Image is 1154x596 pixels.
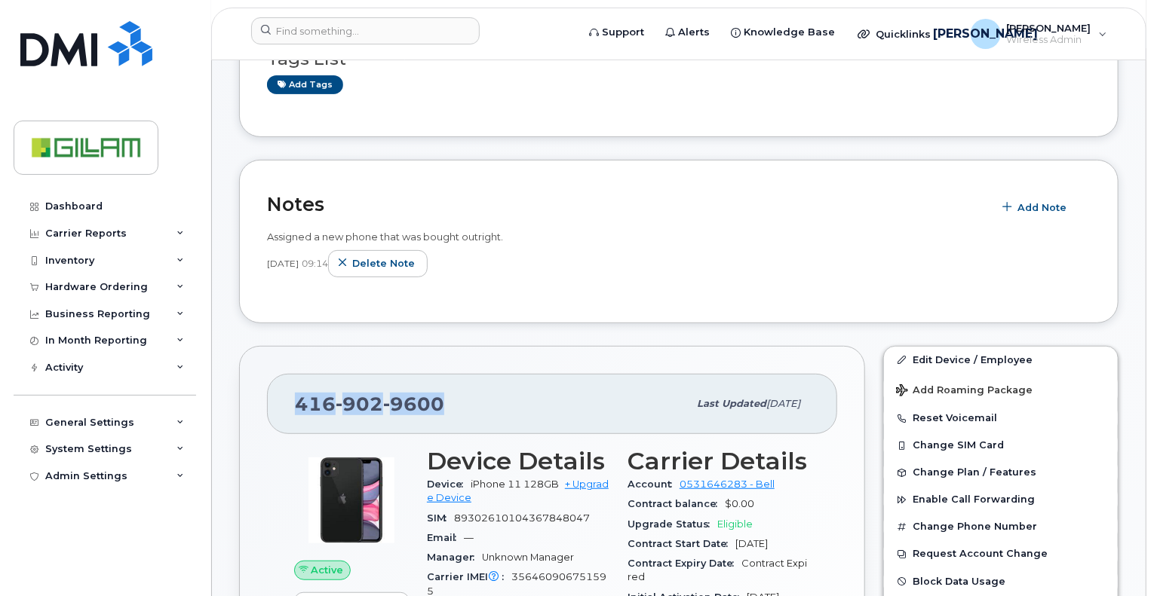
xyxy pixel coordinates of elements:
[884,513,1118,540] button: Change Phone Number
[884,405,1118,432] button: Reset Voicemail
[267,231,503,243] span: Assigned a new phone that was bought outright.
[697,398,766,409] span: Last updated
[267,257,299,270] span: [DATE]
[678,25,710,40] span: Alerts
[744,25,835,40] span: Knowledge Base
[336,393,383,415] span: 902
[884,568,1118,595] button: Block Data Usage
[267,50,1091,69] h3: Tags List
[720,17,846,47] a: Knowledge Base
[312,563,344,577] span: Active
[628,478,680,490] span: Account
[306,455,397,546] img: iPhone_11.jpg
[602,25,644,40] span: Support
[352,256,415,270] span: Delete note
[427,552,482,563] span: Manager
[884,540,1118,567] button: Request Account Change
[328,250,428,277] button: Delete note
[884,459,1118,486] button: Change Plan / Features
[267,193,986,215] h2: Notes
[628,558,741,569] span: Contract Expiry Date
[427,571,606,596] span: 356460906751595
[579,17,655,47] a: Support
[913,467,1036,478] span: Change Plan / Features
[993,194,1079,221] button: Add Note
[302,257,328,270] span: 09:14
[427,532,464,543] span: Email
[427,448,609,475] h3: Device Details
[913,494,1035,506] span: Enable Call Forwarding
[1007,34,1091,46] span: Wireless Admin
[427,512,454,524] span: SIM
[960,19,1118,49] div: Julie Oudit
[735,538,768,549] span: [DATE]
[471,478,559,490] span: iPhone 11 128GB
[766,398,800,409] span: [DATE]
[251,17,480,44] input: Find something...
[1007,22,1091,34] span: [PERSON_NAME]
[427,478,471,490] span: Device
[628,518,717,530] span: Upgrade Status
[454,512,590,524] span: 89302610104367848047
[482,552,574,563] span: Unknown Manager
[884,486,1118,513] button: Enable Call Forwarding
[383,393,444,415] span: 9600
[896,384,1033,399] span: Add Roaming Package
[717,518,753,530] span: Eligible
[267,75,343,94] a: Add tags
[680,478,775,490] a: 0531646283 - Bell
[725,498,754,509] span: $0.00
[1017,200,1067,215] span: Add Note
[876,28,931,40] span: Quicklinks
[884,432,1118,459] button: Change SIM Card
[884,374,1118,405] button: Add Roaming Package
[628,538,735,549] span: Contract Start Date
[628,498,725,509] span: Contract balance
[884,347,1118,374] a: Edit Device / Employee
[464,532,474,543] span: —
[933,25,1038,43] span: [PERSON_NAME]
[427,571,511,582] span: Carrier IMEI
[655,17,720,47] a: Alerts
[295,393,444,415] span: 416
[628,448,810,475] h3: Carrier Details
[847,19,957,49] div: Quicklinks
